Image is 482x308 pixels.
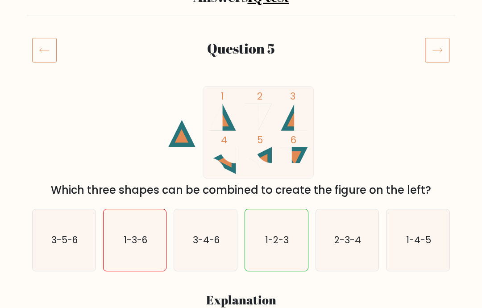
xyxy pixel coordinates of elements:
div: Which three shapes can be combined to create the figure on the left? [37,182,445,198]
text: 1-2-3 [265,233,289,246]
tspan: 4 [221,133,227,146]
tspan: 6 [290,133,296,146]
tspan: 3 [290,90,295,103]
text: 1-3-6 [124,233,147,246]
text: 3-5-6 [51,233,78,246]
tspan: 2 [257,90,262,103]
text: 2-3-4 [334,233,361,246]
text: 3-4-6 [193,233,220,246]
h3: Explanation [37,293,445,308]
text: 1-4-5 [406,233,431,246]
tspan: 1 [221,90,224,103]
tspan: 5 [257,133,263,146]
h2: Question 5 [68,40,414,57]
